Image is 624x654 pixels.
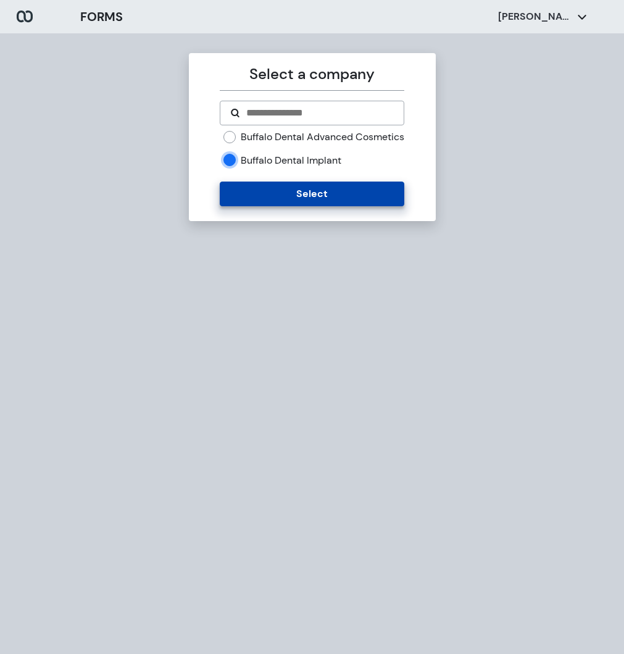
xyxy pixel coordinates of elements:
h3: FORMS [80,7,123,26]
button: Select [220,182,404,206]
p: [PERSON_NAME] [498,10,572,23]
p: Select a company [220,63,404,85]
input: Search [245,106,394,120]
label: Buffalo Dental Implant [241,154,341,167]
label: Buffalo Dental Advanced Cosmetics [241,130,404,144]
